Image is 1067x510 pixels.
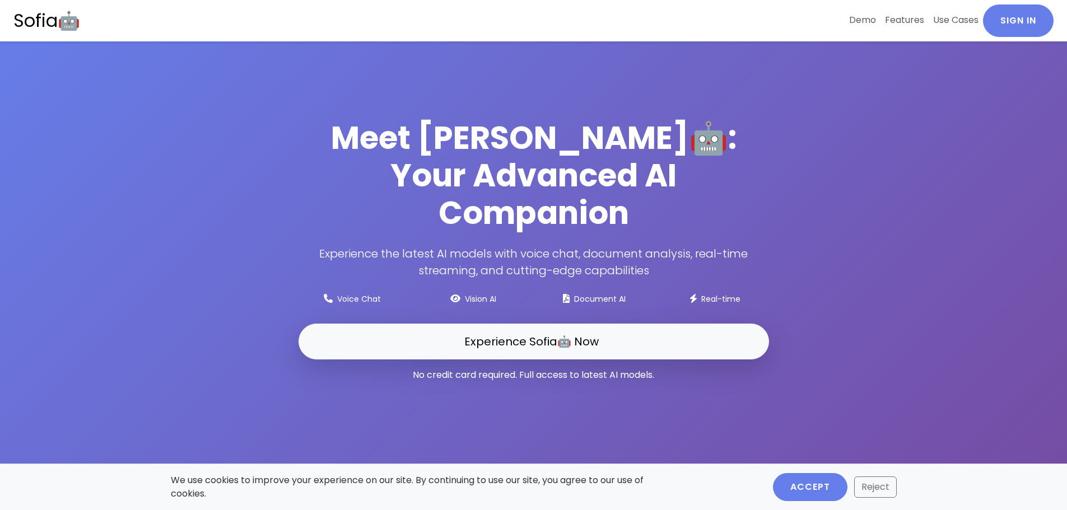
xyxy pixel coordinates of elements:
a: Sign In [983,4,1054,37]
a: Demo [845,4,880,36]
small: Vision AI [465,293,496,305]
small: Real-time [701,293,740,305]
p: No credit card required. Full access to latest AI models. [299,368,769,382]
a: Experience Sofia🤖 Now [299,324,769,359]
p: We use cookies to improve your experience on our site. By continuing to use our site, you agree t... [171,474,650,500]
a: Sofia🤖 [13,4,80,37]
button: Reject [854,476,897,498]
span: Experience Sofia🤖 Now [464,334,599,349]
small: Document AI [574,293,626,305]
small: Voice Chat [337,293,381,305]
button: Accept [773,473,847,501]
h1: Meet [PERSON_NAME]🤖: Your Advanced AI Companion [299,119,769,232]
a: Use Cases [929,4,983,36]
a: Features [880,4,929,36]
p: Experience the latest AI models with voice chat, document analysis, real-time streaming, and cutt... [299,245,769,279]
